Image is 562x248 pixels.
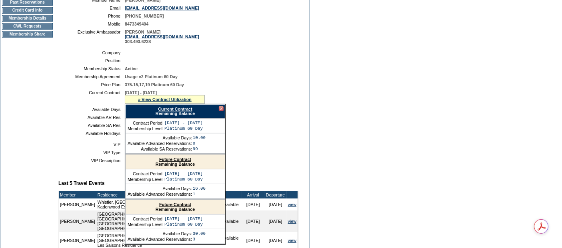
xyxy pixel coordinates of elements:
td: VIP: [62,142,122,147]
td: [DATE] - [DATE] [164,121,203,125]
td: Membership Agreement: [62,74,122,79]
td: Available Days: [128,135,192,140]
td: Membership Level: [128,222,164,227]
td: Available Days: [128,186,192,191]
td: Contract Period: [128,121,164,125]
td: Membership Details [2,15,53,22]
td: Price Plan: [62,82,122,87]
a: view [288,202,296,207]
td: Phone: [62,14,122,18]
a: [EMAIL_ADDRESS][DOMAIN_NAME] [125,34,199,39]
td: Current Contract: [62,90,122,104]
td: 0 [193,141,206,146]
td: Membership Share [2,31,53,38]
td: [DATE] - [DATE] [164,216,203,221]
a: Future Contract [159,157,191,162]
td: Residence [96,191,207,198]
td: Available Days: [128,231,192,236]
td: Available SA Res: [62,123,122,128]
td: VIP Description: [62,158,122,163]
td: Membership Status: [62,66,122,71]
td: 30.00 [193,231,206,236]
td: [GEOGRAPHIC_DATA], [GEOGRAPHIC_DATA] - [GEOGRAPHIC_DATA] [US_STATE] [GEOGRAPHIC_DATA] [US_STATE][... [96,210,207,232]
td: [DATE] [264,210,287,232]
span: [PERSON_NAME] 303.493.6238 [125,30,199,44]
a: » View Contract Utilization [138,97,192,102]
td: Contract Period: [128,171,164,176]
td: Contract Period: [128,216,164,221]
td: Company: [62,50,122,55]
td: 10.00 [193,135,206,140]
td: 99 [193,147,206,151]
td: Email: [62,6,122,10]
td: CWL Requests [2,23,53,30]
a: Current Contract [158,107,192,111]
td: Platinum 60 Day [164,222,203,227]
td: Available Days: [62,107,122,112]
div: Remaining Balance [125,104,225,118]
td: Member [59,191,96,198]
td: Membership Level: [128,177,164,182]
td: 1 [193,192,206,196]
span: Active [125,66,138,71]
td: Departure [264,191,287,198]
span: 375-15,17,19 Platinum 60 Day [125,82,184,87]
td: [PERSON_NAME] [59,210,96,232]
td: Whistler, [GEOGRAPHIC_DATA] - Kadenwood Estates Kadenwood Estates Owl in the [PERSON_NAME] [96,198,207,210]
td: Credit Card Info [2,7,53,14]
td: [DATE] [264,198,287,210]
td: Available Advanced Reservations: [128,237,192,242]
td: 16.00 [193,186,206,191]
td: Available Holidays: [62,131,122,136]
a: Future Contract [159,202,191,207]
a: view [288,219,296,224]
td: Available AR Res: [62,115,122,120]
td: Arrival [242,191,264,198]
td: [DATE] - [DATE] [164,171,203,176]
td: [DATE] [242,198,264,210]
div: Remaining Balance [126,200,225,214]
b: Last 5 Travel Events [58,181,104,186]
td: Available SA Reservations: [128,147,192,151]
td: Position: [62,58,122,63]
td: VIP Type: [62,150,122,155]
td: Mobile: [62,22,122,26]
span: 8473349404 [125,22,148,26]
td: Available Advanced Reservations: [128,141,192,146]
td: Platinum 60 Day [164,126,203,131]
a: [EMAIL_ADDRESS][DOMAIN_NAME] [125,6,199,10]
td: Membership Level: [128,126,164,131]
td: 3 [193,237,206,242]
td: [PERSON_NAME] [59,198,96,210]
a: view [288,238,296,243]
td: Platinum 60 Day [164,177,203,182]
span: [DATE] - [DATE] [125,90,157,95]
td: Exclusive Ambassador: [62,30,122,44]
td: [DATE] [242,210,264,232]
span: [PHONE_NUMBER] [125,14,164,18]
div: Remaining Balance [126,155,225,169]
span: Usage v2 Platinum 60 Day [125,74,178,79]
td: Available Advanced Reservations: [128,192,192,196]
